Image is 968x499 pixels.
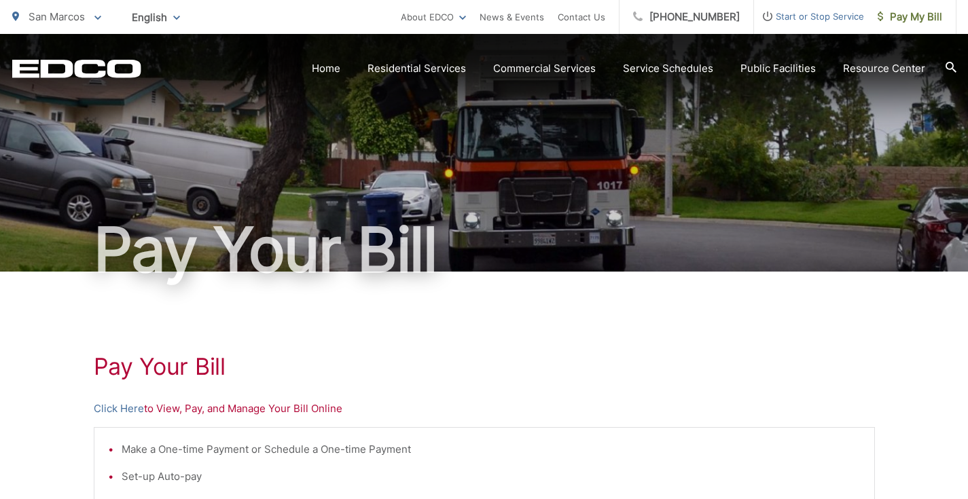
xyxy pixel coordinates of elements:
h1: Pay Your Bill [12,216,956,284]
span: Pay My Bill [878,9,942,25]
a: Home [312,60,340,77]
a: Public Facilities [740,60,816,77]
span: San Marcos [29,10,85,23]
a: Contact Us [558,9,605,25]
p: to View, Pay, and Manage Your Bill Online [94,401,875,417]
a: Click Here [94,401,144,417]
a: Residential Services [368,60,466,77]
a: Commercial Services [493,60,596,77]
a: Resource Center [843,60,925,77]
li: Make a One-time Payment or Schedule a One-time Payment [122,441,861,458]
a: EDCD logo. Return to the homepage. [12,59,141,78]
h1: Pay Your Bill [94,353,875,380]
a: News & Events [480,9,544,25]
a: Service Schedules [623,60,713,77]
span: English [122,5,190,29]
li: Set-up Auto-pay [122,468,861,485]
a: About EDCO [401,9,466,25]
